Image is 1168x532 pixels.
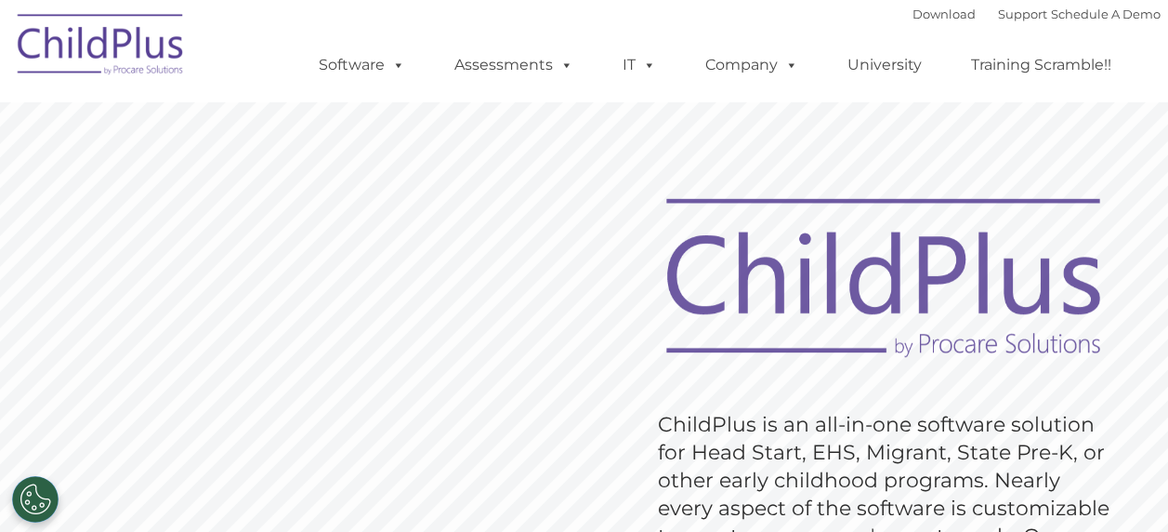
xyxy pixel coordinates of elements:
a: Training Scramble!! [952,47,1130,84]
a: Assessments [436,47,592,84]
a: Software [300,47,424,84]
font: | [912,7,1161,21]
a: Download [912,7,976,21]
a: Company [687,47,817,84]
img: ChildPlus by Procare Solutions [8,1,194,94]
a: University [829,47,940,84]
button: Cookies Settings [12,476,59,523]
a: IT [604,47,675,84]
a: Schedule A Demo [1051,7,1161,21]
a: Support [998,7,1047,21]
